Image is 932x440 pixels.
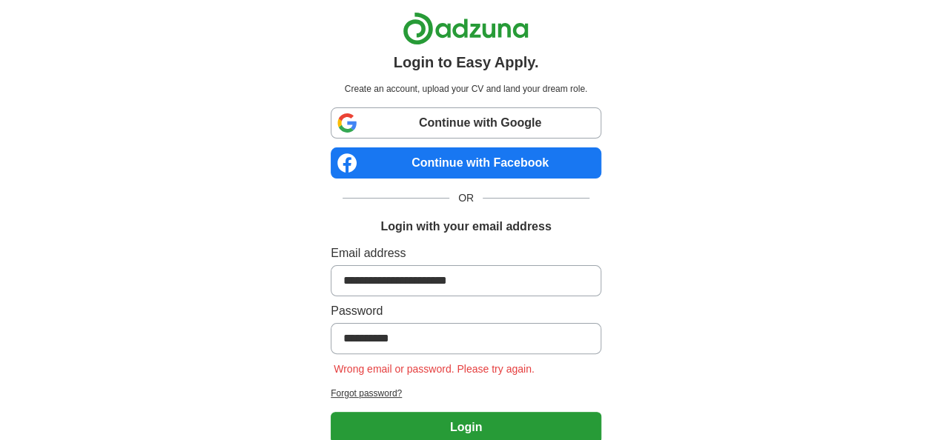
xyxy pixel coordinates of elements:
h1: Login with your email address [380,218,551,236]
span: OR [449,190,483,206]
label: Email address [331,244,601,262]
p: Create an account, upload your CV and land your dream role. [334,82,598,96]
span: Wrong email or password. Please try again. [331,363,538,375]
a: Continue with Facebook [331,147,601,179]
h1: Login to Easy Apply. [394,51,539,73]
label: Password [331,302,601,320]
a: Continue with Google [331,107,601,139]
a: Forgot password? [331,387,601,400]
img: Adzuna logo [403,12,529,45]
